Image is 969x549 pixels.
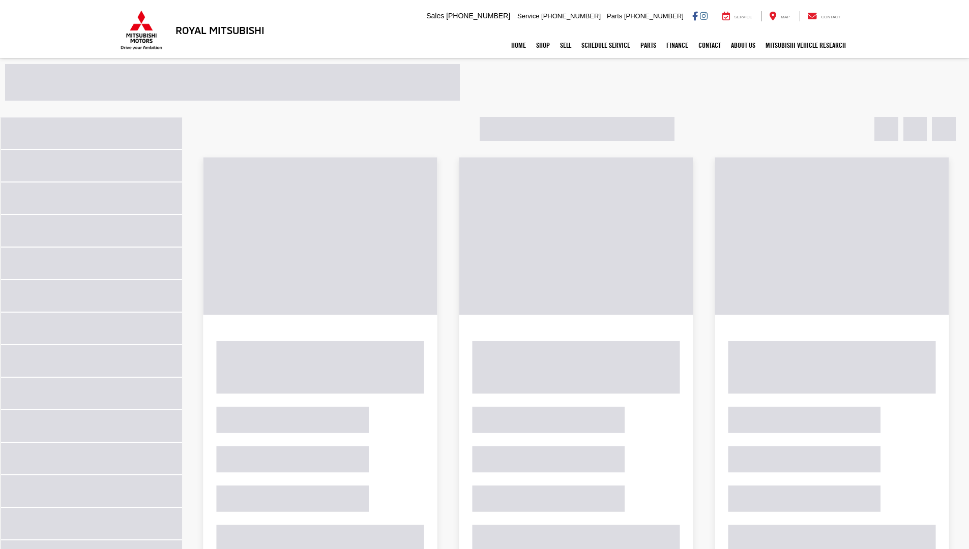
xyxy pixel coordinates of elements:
a: Schedule Service: Opens in a new tab [576,33,635,58]
a: Home [506,33,531,58]
a: Finance [661,33,693,58]
a: Service [715,11,760,21]
span: Service [735,15,752,19]
img: Mitsubishi [119,10,164,50]
span: Sales [426,12,444,20]
h3: Royal Mitsubishi [175,24,265,36]
span: Parts [607,12,622,20]
a: Contact [693,33,726,58]
a: Map [761,11,797,21]
a: Facebook: Click to visit our Facebook page [692,12,698,20]
span: Service [517,12,539,20]
span: [PHONE_NUMBER] [624,12,684,20]
a: About Us [726,33,760,58]
a: Instagram: Click to visit our Instagram page [700,12,708,20]
span: [PHONE_NUMBER] [541,12,601,20]
a: Shop [531,33,555,58]
span: [PHONE_NUMBER] [446,12,510,20]
span: Map [781,15,789,19]
a: Contact [800,11,848,21]
a: Sell [555,33,576,58]
span: Contact [821,15,840,19]
a: Mitsubishi Vehicle Research [760,33,851,58]
a: Parts: Opens in a new tab [635,33,661,58]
